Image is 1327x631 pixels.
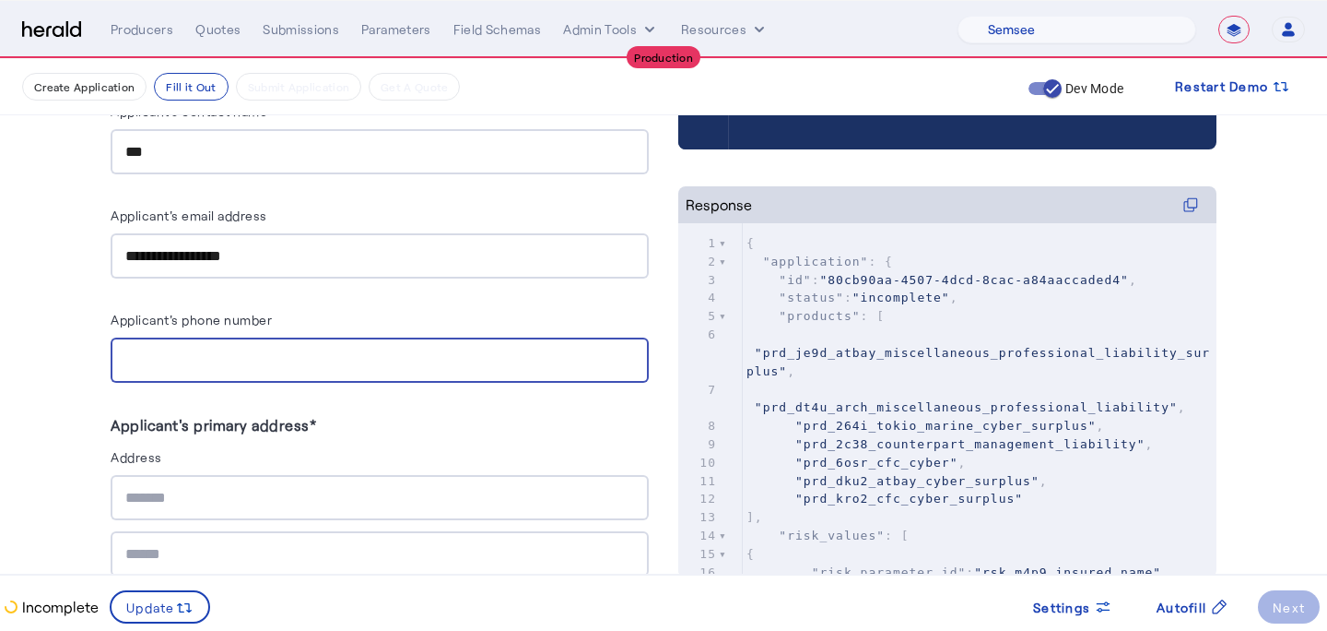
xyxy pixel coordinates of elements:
span: ], [746,510,763,524]
label: Applicant's email address [111,208,267,223]
div: 4 [678,289,719,307]
div: Field Schemas [453,20,542,39]
span: : , [746,291,958,304]
span: "prd_dt4u_arch_miscellaneous_professional_liability" [755,400,1178,414]
div: 1 [678,234,719,253]
button: Resources dropdown menu [681,20,769,39]
label: Address [111,449,162,465]
span: , [746,327,1210,378]
div: Submissions [263,20,339,39]
span: "risk_parameter_id" [812,566,967,579]
span: "products" [779,309,860,323]
button: Settings [1018,590,1127,624]
span: "id" [779,273,811,287]
span: "prd_dku2_atbay_cyber_surplus" [795,474,1039,488]
div: 16 [678,564,719,582]
span: , [746,474,1048,488]
button: Autofill [1142,590,1243,624]
span: Update [126,598,175,617]
span: Restart Demo [1175,76,1268,98]
div: 14 [678,527,719,545]
div: Producers [111,20,173,39]
span: "prd_2c38_counterpart_management_liability" [795,437,1145,451]
span: "risk_values" [779,529,885,542]
label: Applicant's primary address* [111,416,316,434]
span: "rsk_m4p9_insured_name" [974,566,1161,579]
div: 5 [678,307,719,326]
span: , [746,456,966,470]
div: 11 [678,472,719,491]
span: : { [746,255,893,268]
span: : , [746,566,1169,579]
div: 2 [678,253,719,271]
div: 8 [678,417,719,435]
button: Restart Demo [1160,70,1305,103]
button: Create Application [22,73,147,101]
div: 13 [678,508,719,527]
span: Autofill [1157,598,1206,617]
div: Production [627,46,700,68]
span: : , [746,273,1137,287]
span: "prd_264i_tokio_marine_cyber_surplus" [795,419,1097,433]
span: { [746,236,755,250]
button: Get A Quote [369,73,460,101]
div: 10 [678,454,719,472]
button: Submit Application [236,73,361,101]
span: : [ [746,529,910,542]
span: "application" [763,255,869,268]
div: 15 [678,545,719,564]
p: Incomplete [18,596,99,618]
div: 6 [678,326,719,344]
img: Herald Logo [22,21,81,39]
span: , [746,437,1153,451]
span: "incomplete" [852,291,950,304]
button: Fill it Out [154,73,228,101]
span: : [ [746,309,885,323]
button: internal dropdown menu [563,20,659,39]
span: , [746,383,1186,415]
div: Response [686,194,752,216]
span: Settings [1033,598,1090,617]
span: "prd_6osr_cfc_cyber" [795,456,958,470]
span: "prd_je9d_atbay_miscellaneous_professional_liability_surplus" [746,346,1210,378]
span: , [746,419,1104,433]
label: Applicant's phone number [111,312,272,327]
span: "status" [779,291,844,304]
div: Parameters [361,20,431,39]
herald-code-block: Response [678,186,1216,541]
div: 12 [678,490,719,508]
span: "prd_kro2_cfc_cyber_surplus" [795,492,1023,506]
label: Dev Mode [1062,79,1123,98]
span: "80cb90aa-4507-4dcd-8cac-a84aaccaded4" [819,273,1128,287]
div: 9 [678,435,719,454]
div: 3 [678,271,719,290]
span: { [746,547,755,561]
div: Quotes [195,20,241,39]
button: Update [110,590,210,624]
div: 7 [678,381,719,399]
